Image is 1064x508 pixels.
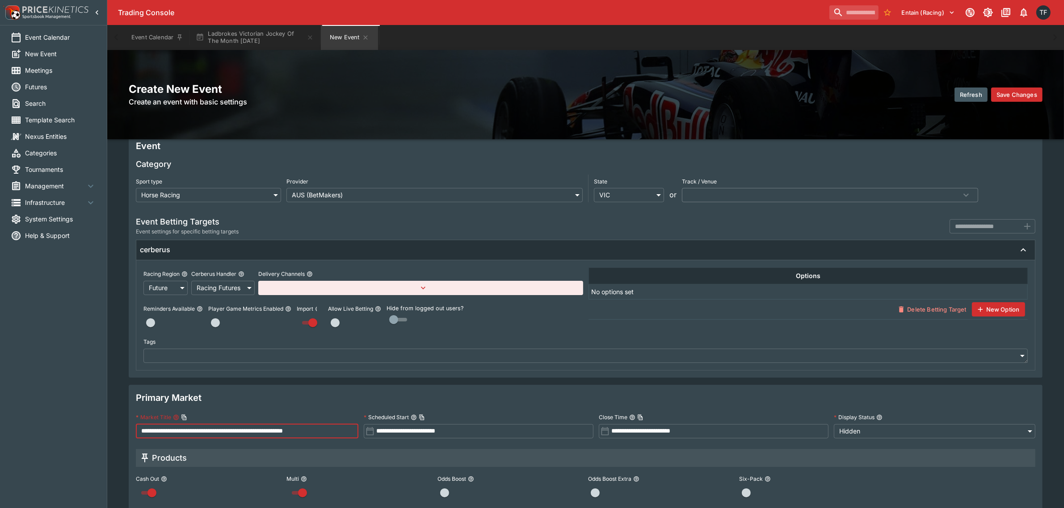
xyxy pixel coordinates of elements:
[25,132,96,141] span: Nexus Entities
[136,175,281,188] label: Sport type
[25,198,85,207] span: Infrastructure
[136,413,171,421] p: Market Title
[238,271,244,277] button: Cerberus Handler
[208,305,283,312] p: Player Game Metrics Enabled
[129,96,583,107] h6: Create an event with basic settings
[143,338,156,346] p: Tags
[25,214,96,224] span: System Settings
[129,82,583,96] h2: Create New Event
[3,4,21,21] img: PriceKinetics Logo
[765,476,771,482] button: Six-Pack
[286,475,299,483] p: Multi
[140,245,170,254] h6: cerberus
[669,189,677,200] div: or
[411,414,417,421] button: Scheduled StartCopy To Clipboard
[629,414,635,421] button: Close TimeCopy To Clipboard
[896,5,960,20] button: Select Tenant
[328,305,373,312] p: Allow Live Betting
[25,49,96,58] span: New Event
[136,217,239,227] h5: Event Betting Targets
[297,305,313,312] p: Import
[136,159,171,169] h5: Category
[143,305,195,312] p: Reminders Available
[955,87,988,102] button: Refresh
[152,453,187,463] h5: Products
[181,271,188,277] button: Racing Region
[143,281,188,295] div: Future
[739,475,763,483] p: Six-Pack
[173,414,179,421] button: Market TitleCopy To Clipboard
[197,306,203,312] button: Reminders Available
[136,140,160,152] h4: Event
[181,414,187,421] button: Copy To Clipboard
[307,271,313,277] button: Delivery Channels
[437,475,466,483] p: Odds Boost
[22,15,71,19] img: Sportsbook Management
[599,413,627,421] p: Close Time
[468,476,474,482] button: Odds Boost
[387,304,583,313] p: Hide from logged out users?
[301,476,307,482] button: Multi
[286,188,583,202] div: AUS (BetMakers)
[1034,3,1053,22] button: Tom Flynn
[980,4,996,21] button: Toggle light/dark mode
[25,181,85,191] span: Management
[321,25,378,50] button: New Event
[191,270,236,278] p: Cerberus Handler
[258,270,305,278] p: Delivery Channels
[834,424,1035,438] div: Hidden
[315,306,321,312] button: Import
[588,475,631,483] p: Odds Boost Extra
[972,302,1025,316] button: New Option
[998,4,1014,21] button: Documentation
[25,66,96,75] span: Meetings
[143,270,180,278] p: Racing Region
[594,175,664,188] label: State
[25,82,96,92] span: Futures
[191,281,255,295] div: Racing Futures
[991,87,1043,102] button: Save Changes
[136,392,202,404] h4: Primary Market
[633,476,639,482] button: Odds Boost Extra
[161,476,167,482] button: Cash Out
[25,115,96,125] span: Template Search
[190,25,319,50] button: Ladbrokes Victorian Jockey Of The Month [DATE]
[829,5,879,20] input: search
[285,306,291,312] button: Player Game Metrics Enabled
[876,414,883,421] button: Display Status
[419,414,425,421] button: Copy To Clipboard
[286,175,583,188] label: Provider
[880,5,895,20] button: No Bookmarks
[22,6,88,13] img: PriceKinetics
[136,475,159,483] p: Cash Out
[682,175,978,188] label: Track / Venue
[25,99,96,108] span: Search
[25,231,96,240] span: Help & Support
[1016,4,1032,21] button: Notifications
[25,165,96,174] span: Tournaments
[118,8,826,17] div: Trading Console
[834,413,875,421] p: Display Status
[25,148,96,158] span: Categories
[136,188,281,202] div: Horse Racing
[126,25,189,50] button: Event Calendar
[364,413,409,421] p: Scheduled Start
[25,33,96,42] span: Event Calendar
[375,306,381,312] button: Allow Live Betting
[589,284,1028,299] td: No options set
[962,4,978,21] button: Connected to PK
[589,267,1028,284] th: Options
[637,414,643,421] button: Copy To Clipboard
[893,302,971,316] button: Delete Betting Target
[136,227,239,236] span: Event settings for specific betting targets
[1036,5,1051,20] div: Tom Flynn
[594,188,664,202] div: VIC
